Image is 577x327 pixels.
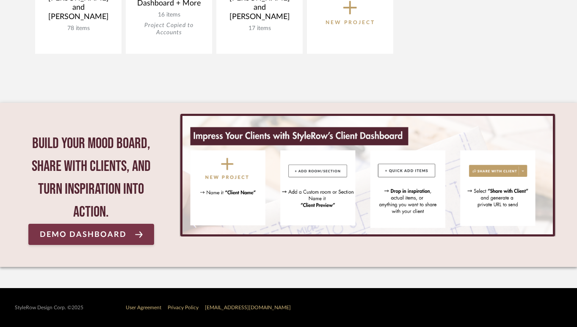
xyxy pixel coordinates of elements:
img: StyleRow_Client_Dashboard_Banner__1_.png [182,116,553,234]
a: Demo Dashboard [28,224,154,245]
span: Demo Dashboard [40,231,127,239]
div: 78 items [42,25,115,32]
a: [EMAIL_ADDRESS][DOMAIN_NAME] [205,305,291,310]
div: 16 items [133,11,205,19]
a: User Agreement [126,305,161,310]
div: Project Copied to Accounts [133,22,205,36]
div: 17 items [223,25,296,32]
p: New Project [326,18,375,27]
div: StyleRow Design Corp. ©2025 [15,305,83,311]
div: Build your mood board, share with clients, and turn inspiration into action. [28,132,154,224]
div: 0 [179,114,556,236]
a: Privacy Policy [168,305,199,310]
